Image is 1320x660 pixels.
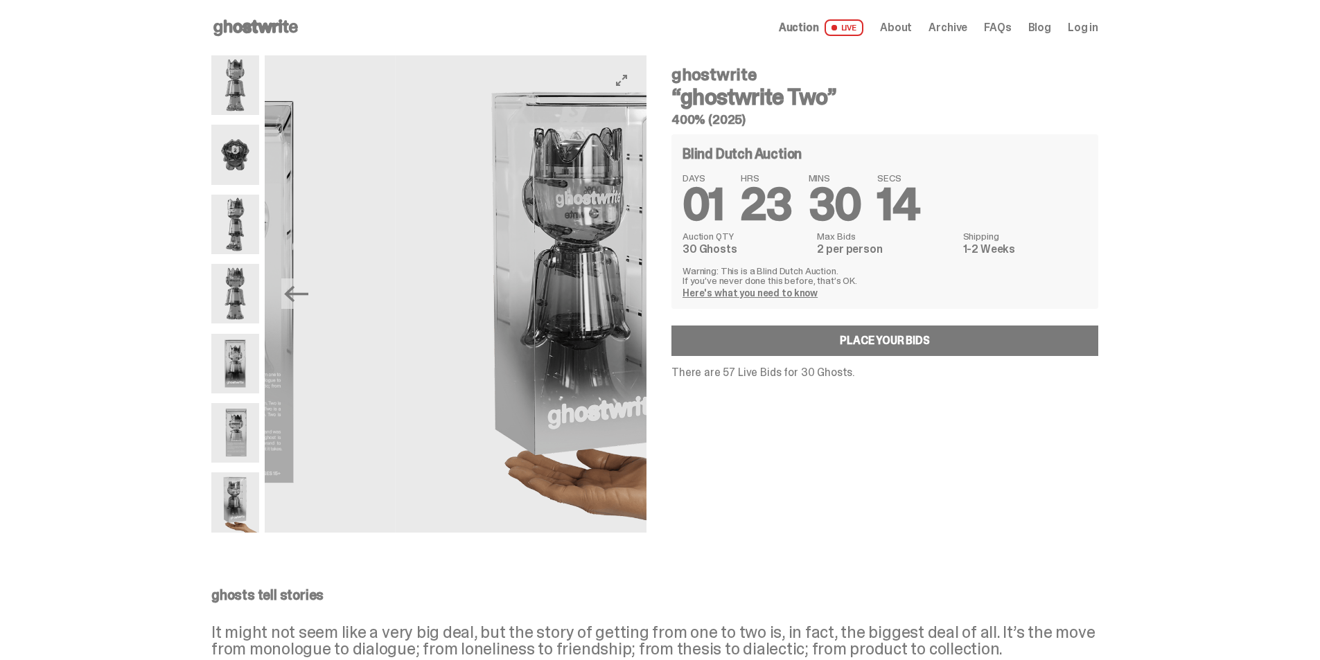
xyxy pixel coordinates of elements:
a: Log in [1068,22,1098,33]
a: FAQs [984,22,1011,33]
a: Archive [929,22,967,33]
a: Here's what you need to know [683,287,818,299]
span: MINS [809,173,861,183]
a: Auction LIVE [779,19,863,36]
h4: Blind Dutch Auction [683,147,802,161]
span: HRS [741,173,792,183]
span: SECS [877,173,919,183]
img: ghostwrite_Two_1.png [211,55,259,115]
dt: Auction QTY [683,231,809,241]
span: 14 [877,176,919,233]
p: ghosts tell stories [211,588,1098,602]
h5: 400% (2025) [671,114,1098,126]
dt: Max Bids [817,231,954,241]
button: Previous [281,278,312,309]
p: Warning: This is a Blind Dutch Auction. If you’ve never done this before, that’s OK. [683,266,1087,285]
img: ghostwrite_Two_2.png [211,195,259,254]
img: ghostwrite_Two_14.png [211,334,259,393]
p: It might not seem like a very big deal, but the story of getting from one to two is, in fact, the... [211,624,1098,657]
span: Auction [779,22,819,33]
span: 23 [741,176,792,233]
a: Place your Bids [671,325,1098,356]
span: 30 [809,176,861,233]
h3: “ghostwrite Two” [671,86,1098,108]
img: ghostwrite_Two_17.png [211,403,259,463]
dt: Shipping [963,231,1087,241]
img: ghostwrite_Two_Last.png [395,55,777,533]
img: ghostwrite_Two_Last.png [211,472,259,532]
dd: 30 Ghosts [683,244,809,255]
h4: ghostwrite [671,66,1098,83]
span: DAYS [683,173,724,183]
img: ghostwrite_Two_13.png [211,125,259,184]
a: Blog [1028,22,1051,33]
button: View full-screen [613,72,630,89]
p: There are 57 Live Bids for 30 Ghosts. [671,367,1098,378]
dd: 1-2 Weeks [963,244,1087,255]
dd: 2 per person [817,244,954,255]
span: 01 [683,176,724,233]
img: ghostwrite_Two_8.png [211,264,259,323]
span: LIVE [825,19,864,36]
a: About [880,22,912,33]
